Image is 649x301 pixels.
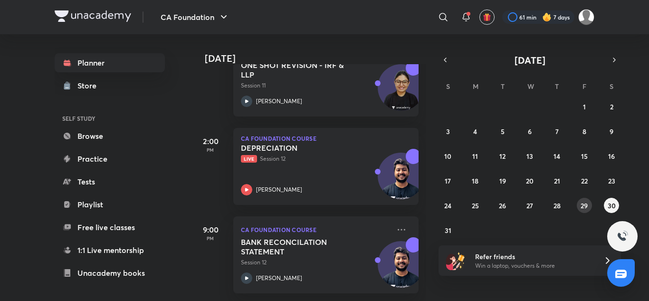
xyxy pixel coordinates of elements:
abbr: August 30, 2025 [608,201,616,210]
a: Unacademy books [55,263,165,282]
button: August 25, 2025 [468,198,483,213]
h4: [DATE] [205,53,428,64]
h5: BANK RECONCILATION STATEMENT [241,237,359,256]
abbr: August 27, 2025 [526,201,533,210]
button: August 15, 2025 [577,148,592,164]
button: August 31, 2025 [440,223,456,238]
abbr: August 28, 2025 [554,201,561,210]
a: 1:1 Live mentorship [55,241,165,260]
button: CA Foundation [155,8,235,27]
img: Avatar [378,158,424,204]
abbr: August 14, 2025 [554,152,560,161]
a: Practice [55,149,165,168]
p: PM [191,147,229,153]
button: August 14, 2025 [549,148,564,164]
abbr: August 19, 2025 [499,176,506,185]
abbr: August 8, 2025 [582,127,586,136]
button: avatar [479,10,495,25]
img: Company Logo [55,10,131,22]
a: Store [55,76,165,95]
button: August 21, 2025 [549,173,564,188]
button: August 20, 2025 [522,173,537,188]
abbr: August 25, 2025 [472,201,479,210]
button: August 28, 2025 [549,198,564,213]
p: Win a laptop, vouchers & more [475,262,592,270]
button: August 6, 2025 [522,124,537,139]
abbr: August 9, 2025 [610,127,613,136]
button: August 11, 2025 [468,148,483,164]
button: August 19, 2025 [495,173,510,188]
button: August 10, 2025 [440,148,456,164]
button: August 5, 2025 [495,124,510,139]
abbr: August 21, 2025 [554,176,560,185]
abbr: August 16, 2025 [608,152,615,161]
abbr: Wednesday [527,82,534,91]
button: August 26, 2025 [495,198,510,213]
button: August 8, 2025 [577,124,592,139]
a: Company Logo [55,10,131,24]
img: ansh jain [578,9,594,25]
img: Avatar [378,69,424,115]
button: August 16, 2025 [604,148,619,164]
abbr: Thursday [555,82,559,91]
a: Playlist [55,195,165,214]
a: Planner [55,53,165,72]
span: Live [241,155,257,163]
abbr: August 20, 2025 [526,176,534,185]
img: streak [542,12,552,22]
p: CA Foundation Course [241,224,390,235]
abbr: August 23, 2025 [608,176,615,185]
p: PM [191,235,229,241]
abbr: Monday [473,82,478,91]
abbr: Sunday [446,82,450,91]
h5: DEPRECIATION [241,143,359,153]
div: Store [77,80,102,91]
button: August 12, 2025 [495,148,510,164]
button: August 22, 2025 [577,173,592,188]
abbr: August 13, 2025 [526,152,533,161]
p: [PERSON_NAME] [256,97,302,106]
button: August 7, 2025 [549,124,564,139]
button: August 1, 2025 [577,99,592,114]
p: CA Foundation Course [241,136,411,141]
button: August 9, 2025 [604,124,619,139]
abbr: August 12, 2025 [499,152,506,161]
a: Free live classes [55,218,165,237]
button: August 13, 2025 [522,148,537,164]
abbr: Saturday [610,82,613,91]
abbr: August 4, 2025 [473,127,477,136]
abbr: August 29, 2025 [581,201,588,210]
button: August 17, 2025 [440,173,456,188]
abbr: August 3, 2025 [446,127,450,136]
abbr: August 15, 2025 [581,152,588,161]
abbr: August 26, 2025 [499,201,506,210]
abbr: August 17, 2025 [445,176,451,185]
abbr: August 7, 2025 [555,127,559,136]
abbr: August 31, 2025 [445,226,451,235]
h5: 2:00 [191,136,229,147]
button: August 24, 2025 [440,198,456,213]
abbr: Friday [582,82,586,91]
img: avatar [483,13,491,21]
button: August 29, 2025 [577,198,592,213]
abbr: August 2, 2025 [610,102,613,111]
img: Avatar [378,246,424,292]
abbr: August 11, 2025 [472,152,478,161]
span: [DATE] [515,54,545,67]
button: August 23, 2025 [604,173,619,188]
abbr: August 1, 2025 [583,102,586,111]
h5: ONE SHOT REVISION - IRF & LLP [241,60,359,79]
abbr: August 5, 2025 [501,127,505,136]
abbr: August 6, 2025 [528,127,532,136]
abbr: August 18, 2025 [472,176,478,185]
p: Session 12 [241,258,390,267]
abbr: August 24, 2025 [444,201,451,210]
button: August 30, 2025 [604,198,619,213]
button: August 27, 2025 [522,198,537,213]
h6: SELF STUDY [55,110,165,126]
a: Tests [55,172,165,191]
abbr: August 10, 2025 [444,152,451,161]
p: Session 12 [241,155,390,163]
button: August 4, 2025 [468,124,483,139]
p: [PERSON_NAME] [256,274,302,282]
